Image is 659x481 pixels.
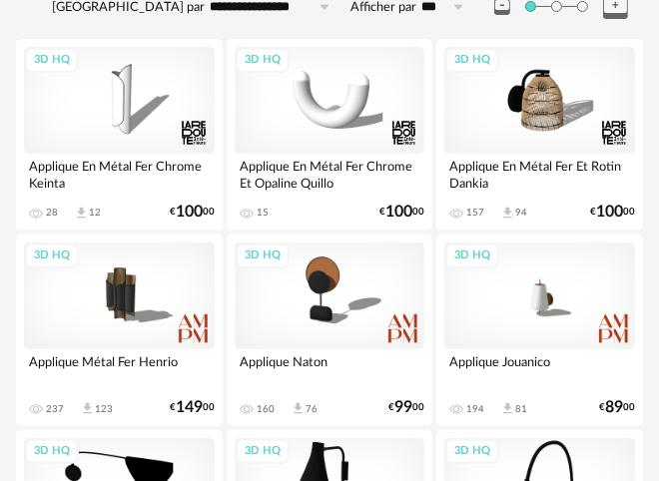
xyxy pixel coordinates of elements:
[590,206,635,219] div: € 00
[95,403,113,415] div: 123
[170,401,215,414] div: € 00
[466,207,484,219] div: 157
[236,48,290,73] div: 3D HQ
[385,206,412,219] span: 100
[605,401,623,414] span: 89
[445,243,499,268] div: 3D HQ
[445,439,499,464] div: 3D HQ
[436,39,643,231] a: 3D HQ Applique En Métal Fer Et Rotin Dankia 157 Download icon 94 €10000
[500,401,515,416] span: Download icon
[515,207,527,219] div: 94
[16,235,223,426] a: 3D HQ Applique Métal Fer Henrio 237 Download icon 123 €14900
[227,39,433,231] a: 3D HQ Applique En Métal Fer Chrome Et Opaline Quillo 15 €10000
[89,207,101,219] div: 12
[379,206,424,219] div: € 00
[596,206,623,219] span: 100
[257,207,269,219] div: 15
[444,154,635,194] div: Applique En Métal Fer Et Rotin Dankia
[466,403,484,415] div: 194
[235,154,425,194] div: Applique En Métal Fer Chrome Et Opaline Quillo
[25,439,79,464] div: 3D HQ
[24,349,215,389] div: Applique Métal Fer Henrio
[599,401,635,414] div: € 00
[236,439,290,464] div: 3D HQ
[46,403,64,415] div: 237
[176,206,203,219] span: 100
[444,349,635,389] div: Applique Jouanico
[25,243,79,268] div: 3D HQ
[394,401,412,414] span: 99
[170,206,215,219] div: € 00
[46,207,58,219] div: 28
[235,349,425,389] div: Applique Naton
[306,403,318,415] div: 76
[176,401,203,414] span: 149
[436,235,643,426] a: 3D HQ Applique Jouanico 194 Download icon 81 €8900
[25,48,79,73] div: 3D HQ
[227,235,433,426] a: 3D HQ Applique Naton 160 Download icon 76 €9900
[257,403,275,415] div: 160
[24,154,215,194] div: Applique En Métal Fer Chrome Keinta
[500,206,515,221] span: Download icon
[236,243,290,268] div: 3D HQ
[445,48,499,73] div: 3D HQ
[16,39,223,231] a: 3D HQ Applique En Métal Fer Chrome Keinta 28 Download icon 12 €10000
[291,401,306,416] span: Download icon
[515,403,527,415] div: 81
[388,401,424,414] div: € 00
[74,206,89,221] span: Download icon
[80,401,95,416] span: Download icon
